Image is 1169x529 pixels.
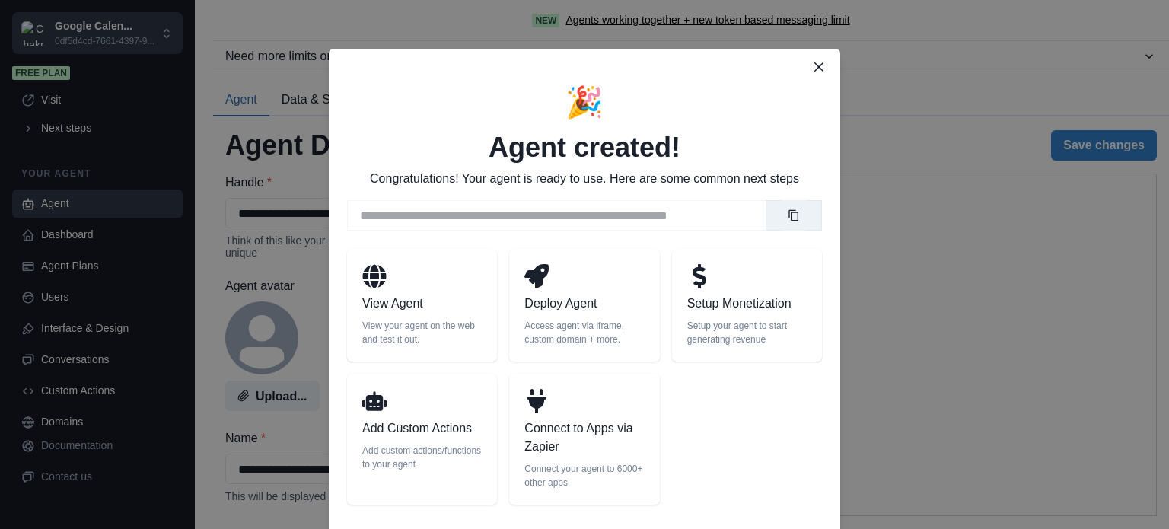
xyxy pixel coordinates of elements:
p: Congratulations! Your agent is ready to use. Here are some common next steps [370,170,799,188]
p: Connect to Apps via Zapier [524,419,644,456]
p: View Agent [362,295,482,313]
a: View AgentView your agent on the web and test it out. [347,249,497,362]
p: View your agent on the web and test it out. [362,319,482,346]
h2: Agent created! [489,131,680,164]
button: Close [807,55,831,79]
p: Connect your agent to 6000+ other apps [524,462,644,489]
button: Copy link [779,200,809,231]
p: Setup Monetization [687,295,807,313]
p: Add Custom Actions [362,419,482,438]
p: Deploy Agent [524,295,644,313]
p: Access agent via iframe, custom domain + more. [524,319,644,346]
p: Add custom actions/functions to your agent [362,444,482,471]
p: 🎉 [565,79,604,125]
p: Setup your agent to start generating revenue [687,319,807,346]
